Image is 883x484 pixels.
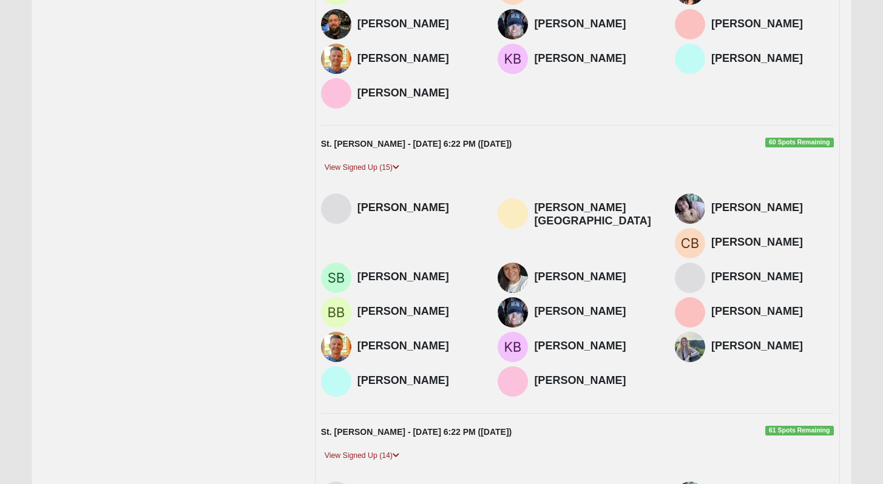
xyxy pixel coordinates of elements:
img: Paul Orgunov [321,332,351,362]
img: Anna Orgunov [321,366,351,397]
img: Melissa Cable [498,263,528,293]
h4: [PERSON_NAME] [357,374,480,388]
h4: [PERSON_NAME] [534,374,657,388]
a: View Signed Up (14) [321,449,403,462]
img: Bob Beste [321,297,351,328]
img: Zach Sheffield [498,198,528,229]
img: Brandon Rogers [321,9,351,39]
img: Paul Orgunov [321,44,351,74]
h4: [PERSON_NAME] [534,18,657,31]
h4: [PERSON_NAME] [711,236,834,249]
img: Kevin Bush [498,44,528,74]
img: Kevin Bush [498,332,528,362]
img: Stan Bates [321,263,351,293]
img: Nancy Peterson [321,193,351,224]
img: Nicole Phillips [675,9,705,39]
h4: [PERSON_NAME] [357,201,480,215]
img: Sarah Orgunov [498,366,528,397]
strong: St. [PERSON_NAME] - [DATE] 6:22 PM ([DATE]) [321,139,512,149]
h4: [PERSON_NAME] [357,271,480,284]
h4: [PERSON_NAME] [534,305,657,318]
h4: [PERSON_NAME] [711,18,834,31]
h4: [PERSON_NAME] [357,305,480,318]
span: 60 Spots Remaining [765,138,834,147]
img: Joanne Force [675,193,705,224]
h4: [PERSON_NAME][GEOGRAPHIC_DATA] [534,201,657,227]
h4: [PERSON_NAME] [711,52,834,66]
h4: [PERSON_NAME] [711,201,834,215]
img: Nicole Phillips [675,297,705,328]
h4: [PERSON_NAME] [357,87,480,100]
a: View Signed Up (15) [321,161,403,174]
h4: [PERSON_NAME] [357,340,480,353]
h4: [PERSON_NAME] [711,305,834,318]
h4: [PERSON_NAME] [357,18,480,31]
h4: [PERSON_NAME] [534,52,657,66]
h4: [PERSON_NAME] [357,52,480,66]
strong: St. [PERSON_NAME] - [DATE] 6:22 PM ([DATE]) [321,427,512,437]
img: Leah Linton [498,9,528,39]
h4: [PERSON_NAME] [534,271,657,284]
img: Anna Orgunov [675,44,705,74]
img: Sarah Orgunov [321,78,351,109]
span: 61 Spots Remaining [765,426,834,435]
img: Terri Falk [675,263,705,293]
h4: [PERSON_NAME] [711,340,834,353]
h4: [PERSON_NAME] [534,340,657,353]
img: Leah Linton [498,297,528,328]
h4: [PERSON_NAME] [711,271,834,284]
img: Carla Bates [675,228,705,258]
img: Christine Odel [675,332,705,362]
